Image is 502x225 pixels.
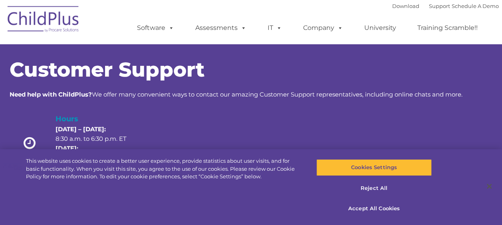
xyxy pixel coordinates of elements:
[295,20,351,36] a: Company
[56,125,106,133] strong: [DATE] – [DATE]:
[316,159,432,176] button: Cookies Settings
[356,20,404,36] a: University
[392,3,419,9] a: Download
[129,20,182,36] a: Software
[56,144,78,152] strong: [DATE]:
[392,3,499,9] font: |
[452,3,499,9] a: Schedule A Demo
[26,157,301,181] div: This website uses cookies to create a better user experience, provide statistics about user visit...
[10,91,92,98] strong: Need help with ChildPlus?
[409,20,486,36] a: Training Scramble!!
[56,113,140,124] h4: Hours
[316,200,432,217] button: Accept All Cookies
[316,180,432,197] button: Reject All
[480,178,498,195] button: Close
[10,57,204,82] span: Customer Support
[4,0,83,40] img: ChildPlus by Procare Solutions
[187,20,254,36] a: Assessments
[10,91,462,98] span: We offer many convenient ways to contact our amazing Customer Support representatives, including ...
[260,20,290,36] a: IT
[429,3,450,9] a: Support
[56,124,140,163] p: 8:30 a.m. to 6:30 p.m. ET 8:30 a.m. to 5:30 p.m. ET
